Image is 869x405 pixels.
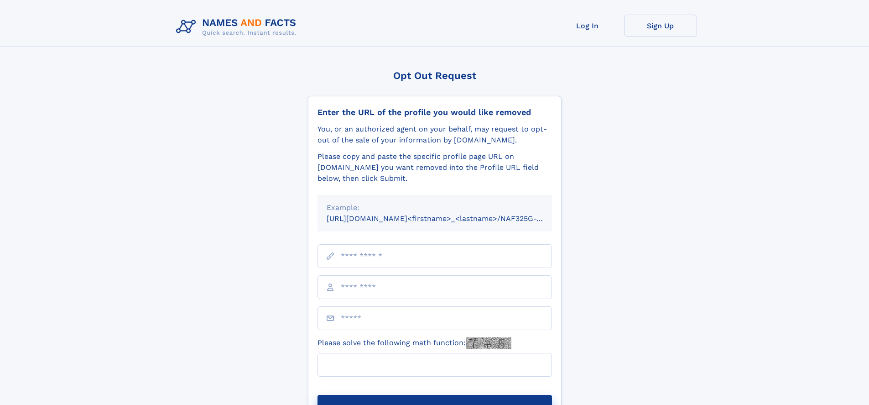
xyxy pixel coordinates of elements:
[308,70,562,81] div: Opt Out Request
[317,337,511,349] label: Please solve the following math function:
[317,107,552,117] div: Enter the URL of the profile you would like removed
[551,15,624,37] a: Log In
[624,15,697,37] a: Sign Up
[327,202,543,213] div: Example:
[317,124,552,146] div: You, or an authorized agent on your behalf, may request to opt-out of the sale of your informatio...
[317,151,552,184] div: Please copy and paste the specific profile page URL on [DOMAIN_NAME] you want removed into the Pr...
[172,15,304,39] img: Logo Names and Facts
[327,214,569,223] small: [URL][DOMAIN_NAME]<firstname>_<lastname>/NAF325G-xxxxxxxx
